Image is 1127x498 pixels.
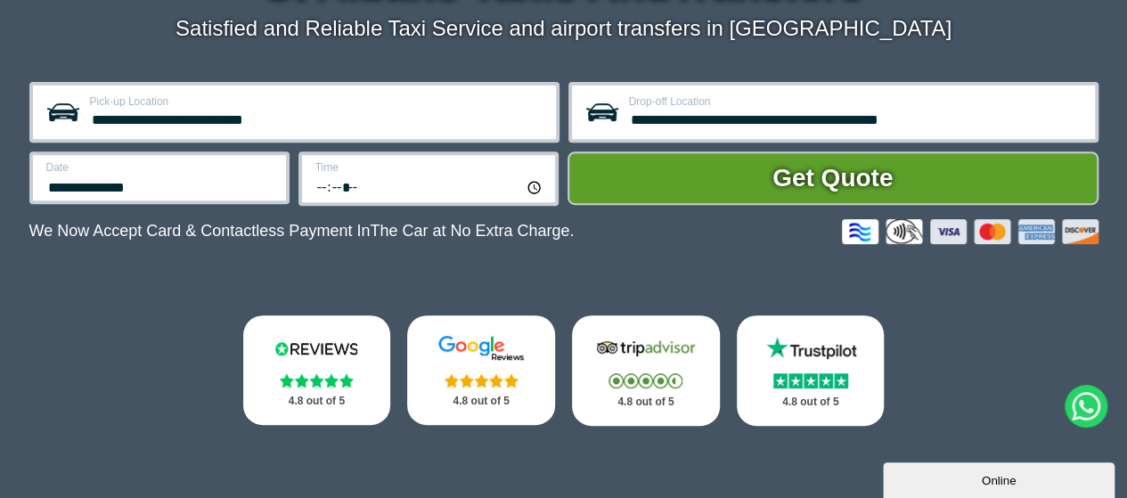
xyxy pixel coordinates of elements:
[445,373,519,388] img: Stars
[592,335,699,362] img: Tripadvisor
[428,335,535,362] img: Google
[90,96,545,107] label: Pick-up Location
[280,373,354,388] img: Stars
[427,390,535,412] p: 4.8 out of 5
[243,315,391,425] a: Reviews.io Stars 4.8 out of 5
[29,16,1098,41] p: Satisfied and Reliable Taxi Service and airport transfers in [GEOGRAPHIC_DATA]
[370,222,574,240] span: The Car at No Extra Charge.
[263,335,370,362] img: Reviews.io
[572,315,720,426] a: Tripadvisor Stars 4.8 out of 5
[756,391,865,413] p: 4.8 out of 5
[263,390,372,412] p: 4.8 out of 5
[315,162,544,173] label: Time
[568,151,1098,205] button: Get Quote
[757,335,864,362] img: Trustpilot
[29,222,575,241] p: We Now Accept Card & Contactless Payment In
[883,459,1118,498] iframe: chat widget
[773,373,848,388] img: Stars
[737,315,885,426] a: Trustpilot Stars 4.8 out of 5
[629,96,1084,107] label: Drop-off Location
[592,391,700,413] p: 4.8 out of 5
[608,373,682,388] img: Stars
[46,162,275,173] label: Date
[407,315,555,425] a: Google Stars 4.8 out of 5
[842,219,1098,244] img: Credit And Debit Cards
